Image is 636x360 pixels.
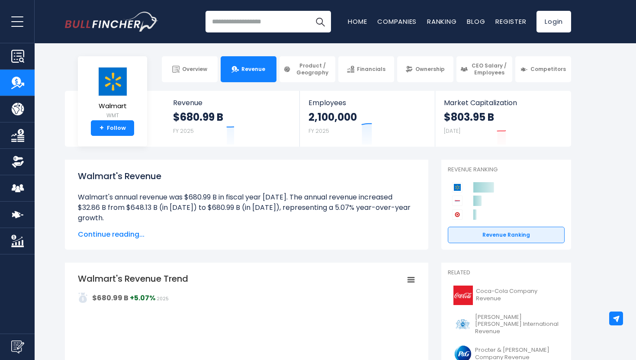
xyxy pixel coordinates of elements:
a: Companies [377,17,417,26]
span: Market Capitalization [444,99,562,107]
a: +Follow [91,120,134,136]
li: Walmart's annual revenue was $680.99 B in fiscal year [DATE]. The annual revenue increased $32.86... [78,192,415,223]
img: Walmart competitors logo [452,182,463,193]
a: Coca-Cola Company Revenue [448,283,565,307]
a: Revenue Ranking [448,227,565,243]
a: Ownership [397,56,453,82]
a: Ranking [427,17,456,26]
span: Revenue [241,66,265,73]
strong: $680.99 B [173,110,223,124]
a: Overview [162,56,218,82]
small: [DATE] [444,127,460,135]
span: Walmart [97,103,128,110]
a: Login [536,11,571,32]
strong: + [100,124,104,132]
a: Walmart WMT [97,67,128,121]
img: KO logo [453,286,473,305]
a: CEO Salary / Employees [456,56,512,82]
img: Costco Wholesale Corporation competitors logo [452,196,463,206]
span: CEO Salary / Employees [470,62,508,76]
strong: 2,100,000 [308,110,357,124]
span: Overview [182,66,207,73]
p: Related [448,269,565,276]
strong: $680.99 B [92,293,128,303]
a: Product / Geography [279,56,335,82]
img: Target Corporation competitors logo [452,209,463,220]
img: addasd [78,292,88,303]
p: Revenue Ranking [448,166,565,174]
img: Bullfincher logo [65,12,158,32]
small: FY 2025 [308,127,329,135]
span: Revenue [173,99,291,107]
a: Employees 2,100,000 FY 2025 [300,91,434,147]
a: Financials [338,56,394,82]
a: Register [495,17,526,26]
a: Home [348,17,367,26]
a: Market Capitalization $803.95 B [DATE] [435,91,570,147]
span: Ownership [415,66,445,73]
span: Competitors [530,66,566,73]
button: Search [309,11,331,32]
a: Competitors [515,56,571,82]
img: Ownership [11,155,24,168]
span: Employees [308,99,426,107]
span: Continue reading... [78,229,415,240]
a: [PERSON_NAME] [PERSON_NAME] International Revenue [448,312,565,338]
span: Financials [357,66,385,73]
h1: Walmart's Revenue [78,170,415,183]
span: Product / Geography [293,62,331,76]
a: Go to homepage [65,12,158,32]
a: Revenue $680.99 B FY 2025 [164,91,300,147]
strong: +5.07% [130,293,155,303]
a: Blog [467,17,485,26]
small: FY 2025 [173,127,194,135]
strong: $803.95 B [444,110,494,124]
small: WMT [97,112,128,119]
a: Revenue [221,56,276,82]
span: 2025 [157,296,169,302]
img: PM logo [453,315,472,334]
tspan: Walmart's Revenue Trend [78,273,188,285]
